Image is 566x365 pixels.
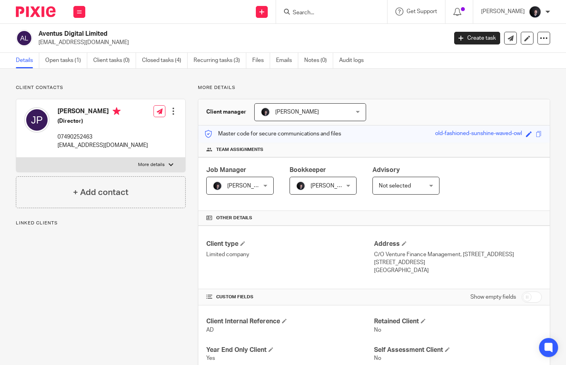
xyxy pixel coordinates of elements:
span: Job Manager [206,167,246,173]
h4: + Add contact [73,186,129,199]
span: Other details [216,215,252,221]
h3: Client manager [206,108,246,116]
label: Show empty fields [470,293,516,301]
p: [EMAIL_ADDRESS][DOMAIN_NAME] [38,39,442,46]
span: AD [206,327,214,333]
p: Limited company [206,251,374,259]
span: No [374,327,381,333]
p: Client contacts [16,85,186,91]
a: Audit logs [339,53,370,68]
h4: Client type [206,240,374,248]
p: C/O Venture Finance Management, [STREET_ADDRESS] [374,251,542,259]
span: Get Support [407,9,437,14]
a: Open tasks (1) [45,53,87,68]
p: [GEOGRAPHIC_DATA] [374,267,542,274]
img: 455A2509.jpg [529,6,541,18]
p: Linked clients [16,220,186,226]
span: Bookkeeper [290,167,326,173]
p: [STREET_ADDRESS] [374,259,542,267]
a: Files [252,53,270,68]
h5: (Director) [58,117,148,125]
img: svg%3E [24,107,50,133]
span: Advisory [372,167,400,173]
p: [PERSON_NAME] [481,8,525,15]
a: Create task [454,32,500,44]
span: [PERSON_NAME] [311,183,354,189]
input: Search [292,10,363,17]
img: 455A2509.jpg [296,181,305,191]
h4: Self Assessment Client [374,346,542,354]
a: Details [16,53,39,68]
span: Not selected [379,183,411,189]
span: Team assignments [216,147,263,153]
a: Recurring tasks (3) [194,53,246,68]
h4: Address [374,240,542,248]
a: Notes (0) [304,53,333,68]
p: [EMAIL_ADDRESS][DOMAIN_NAME] [58,141,148,149]
i: Primary [113,107,121,115]
div: old-fashioned-sunshine-waved-owl [435,129,522,139]
p: More details [198,85,550,91]
h4: Year End Only Client [206,346,374,354]
p: Master code for secure communications and files [204,130,341,138]
img: 455A2509.jpg [261,107,270,117]
span: [PERSON_NAME] [227,183,271,189]
h2: Aventus Digital Limited [38,30,361,38]
a: Client tasks (0) [93,53,136,68]
h4: [PERSON_NAME] [58,107,148,117]
span: [PERSON_NAME] [275,109,319,115]
h4: CUSTOM FIELDS [206,294,374,300]
span: Yes [206,355,215,361]
img: Pixie [16,6,56,17]
p: 07490252463 [58,133,148,141]
a: Emails [276,53,298,68]
img: svg%3E [16,30,33,46]
a: Closed tasks (4) [142,53,188,68]
h4: Retained Client [374,317,542,326]
p: More details [138,162,165,168]
h4: Client Internal Reference [206,317,374,326]
img: 455A2509.jpg [213,181,222,191]
span: No [374,355,381,361]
